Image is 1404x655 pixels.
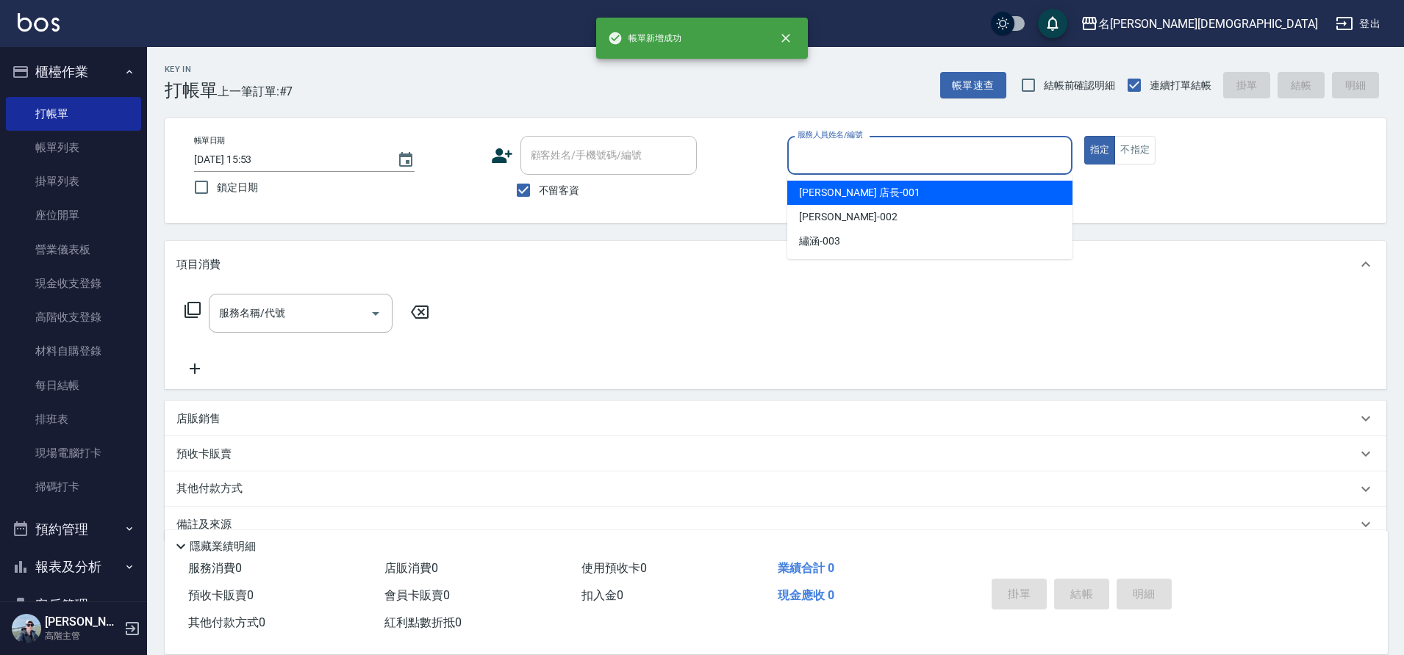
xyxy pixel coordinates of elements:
p: 預收卡販賣 [176,446,232,462]
a: 掛單列表 [6,164,141,198]
button: 櫃檯作業 [6,53,141,91]
h5: [PERSON_NAME] [45,615,120,629]
span: 繡涵 -003 [799,234,840,249]
button: close [770,22,802,54]
p: 其他付款方式 [176,481,250,497]
p: 高階主管 [45,629,120,643]
span: 業績合計 0 [778,561,834,575]
span: 店販消費 0 [384,561,438,575]
p: 店販銷售 [176,411,221,427]
img: Person [12,614,41,643]
div: 預收卡販賣 [165,436,1386,471]
span: 紅利點數折抵 0 [384,615,462,629]
span: 連續打單結帳 [1150,78,1211,93]
a: 現場電腦打卡 [6,436,141,470]
button: Open [364,302,387,325]
a: 排班表 [6,402,141,436]
label: 帳單日期 [194,135,225,146]
button: 不指定 [1114,136,1156,164]
a: 帳單列表 [6,131,141,164]
p: 項目消費 [176,257,221,272]
button: 客戶管理 [6,586,141,624]
a: 掃碼打卡 [6,470,141,504]
div: 店販銷售 [165,401,1386,436]
span: 結帳前確認明細 [1044,78,1116,93]
span: 帳單新增成功 [608,31,681,46]
button: Choose date, selected date is 2025-08-18 [388,142,423,178]
a: 高階收支登錄 [6,300,141,334]
div: 備註及來源 [165,507,1386,542]
button: 指定 [1084,136,1116,164]
label: 服務人員姓名/編號 [798,129,862,140]
div: 名[PERSON_NAME][DEMOGRAPHIC_DATA] [1098,15,1318,33]
span: [PERSON_NAME] -002 [799,209,898,225]
div: 其他付款方式 [165,471,1386,507]
a: 營業儀表板 [6,233,141,267]
p: 隱藏業績明細 [190,539,256,554]
button: save [1038,9,1067,38]
img: Logo [18,13,60,32]
span: 服務消費 0 [188,561,242,575]
span: 其他付款方式 0 [188,615,265,629]
span: 不留客資 [539,183,580,198]
span: 預收卡販賣 0 [188,588,254,602]
button: 預約管理 [6,510,141,549]
span: 會員卡販賣 0 [384,588,450,602]
input: YYYY/MM/DD hh:mm [194,148,382,172]
span: [PERSON_NAME] 店長 -001 [799,185,920,200]
span: 上一筆訂單:#7 [218,82,293,101]
p: 備註及來源 [176,517,232,532]
button: 名[PERSON_NAME][DEMOGRAPHIC_DATA] [1075,9,1324,39]
button: 帳單速查 [940,72,1006,99]
span: 現金應收 0 [778,588,834,602]
span: 使用預收卡 0 [581,561,647,575]
a: 每日結帳 [6,369,141,402]
a: 現金收支登錄 [6,267,141,300]
span: 扣入金 0 [581,588,623,602]
h3: 打帳單 [165,80,218,101]
div: 項目消費 [165,241,1386,288]
a: 材料自購登錄 [6,334,141,368]
span: 鎖定日期 [217,180,258,195]
a: 打帳單 [6,97,141,131]
button: 報表及分析 [6,548,141,586]
h2: Key In [165,65,218,74]
button: 登出 [1330,10,1386,37]
a: 座位開單 [6,198,141,232]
